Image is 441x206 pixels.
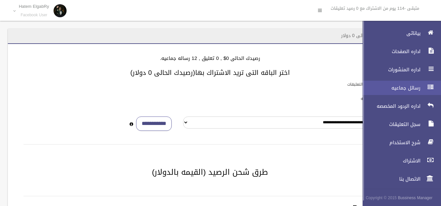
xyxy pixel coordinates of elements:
a: شرح الاستخدام [357,135,441,150]
span: Copyright © 2015 [366,194,397,201]
span: الاشتراك [357,158,422,164]
small: Facebook User [19,13,49,18]
span: الاتصال بنا [357,176,422,182]
h2: طرق شحن الرصيد (القيمه بالدولار) [16,168,404,176]
a: اداره الردود المخصصه [357,99,441,113]
h4: رصيدك الحالى 0$ , 0 تعليق , 12 رساله جماعيه. [16,56,404,61]
span: اداره الصفحات [357,48,422,55]
a: اداره الصفحات [357,44,441,59]
a: الاشتراك [357,154,441,168]
span: اداره المنشورات [357,66,422,73]
span: رسائل جماعيه [357,85,422,91]
h3: اختر الباقه التى تريد الاشتراك بها(رصيدك الحالى 0 دولار) [16,69,404,76]
label: باقات الرد الالى على التعليقات [347,81,399,88]
a: سجل التعليقات [357,117,441,131]
a: بياناتى [357,26,441,40]
span: بياناتى [357,30,422,36]
a: الاتصال بنا [357,172,441,186]
label: باقات الرسائل الجماعيه [361,95,399,102]
header: الاشتراك - رصيدك الحالى 0 دولار [333,29,412,42]
span: شرح الاستخدام [357,139,422,146]
p: Hatem ElgabRy [19,4,49,9]
strong: Bussiness Manager [398,194,433,201]
a: رسائل جماعيه [357,81,441,95]
span: اداره الردود المخصصه [357,103,422,109]
a: اداره المنشورات [357,62,441,77]
span: سجل التعليقات [357,121,422,128]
